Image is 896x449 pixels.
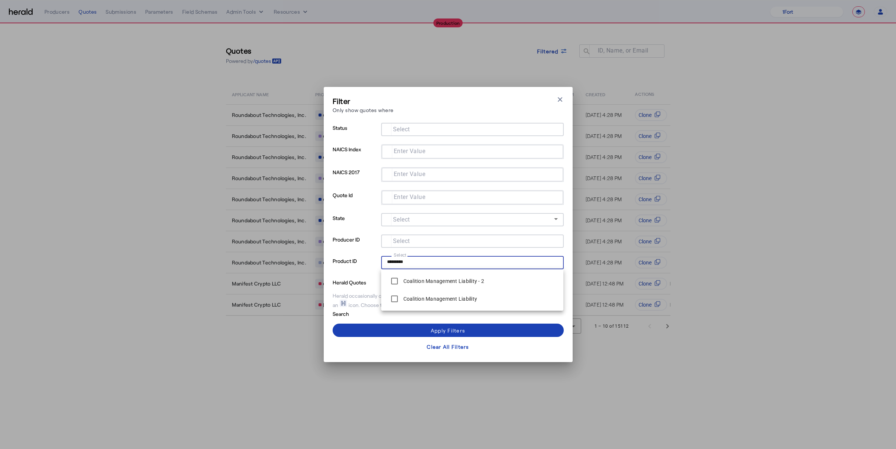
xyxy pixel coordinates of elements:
p: State [333,213,378,234]
p: NAICS Index [333,144,378,167]
mat-label: Select [393,237,410,244]
mat-label: Enter Value [394,148,426,155]
p: Product ID [333,256,378,277]
mat-chip-grid: Selection [388,169,557,178]
div: Clear All Filters [427,343,469,351]
mat-chip-grid: Selection [387,124,558,133]
h3: Filter [333,96,394,106]
mat-chip-grid: Selection [387,257,558,266]
p: Quote Id [333,190,378,213]
mat-label: Select [393,216,410,223]
mat-label: Enter Value [394,171,426,178]
button: Clear All Filters [333,340,564,353]
div: Apply Filters [431,327,465,334]
label: Coalition Management Liability - 2 [402,277,484,285]
label: Coalition Management Liability [402,295,477,303]
p: Only show quotes where [333,106,394,114]
p: Search [333,309,390,318]
p: Status [333,123,378,144]
div: Herald occasionally creates quotes on your behalf for testing purposes, which will be shown with ... [333,292,564,309]
mat-label: Enter Value [394,193,426,200]
p: NAICS 2017 [333,167,378,190]
mat-chip-grid: Selection [388,146,557,155]
mat-label: Select [394,252,407,257]
button: Apply Filters [333,324,564,337]
mat-chip-grid: Selection [387,236,558,245]
mat-label: Select [393,126,410,133]
p: Herald Quotes [333,277,390,286]
mat-chip-grid: Selection [388,192,557,201]
p: Producer ID [333,234,378,256]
